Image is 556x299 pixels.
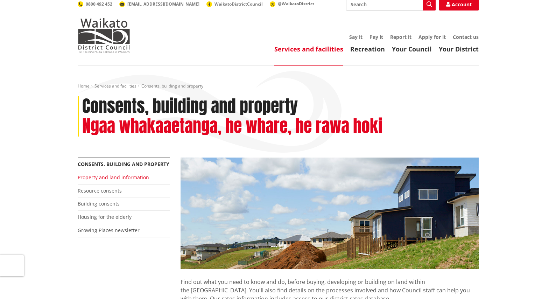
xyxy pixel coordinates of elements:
a: 0800 492 452 [78,1,112,7]
a: Consents, building and property [78,161,169,167]
h2: Ngaa whakaaetanga, he whare, he rawa hoki [82,116,382,137]
iframe: Messenger Launcher [524,270,549,295]
span: [EMAIL_ADDRESS][DOMAIN_NAME] [127,1,199,7]
a: Home [78,83,90,89]
a: Resource consents [78,187,122,194]
a: Your Council [392,45,432,53]
a: Apply for it [418,34,446,40]
a: Growing Places newsletter [78,227,140,234]
a: Recreation [350,45,385,53]
img: Waikato District Council - Te Kaunihera aa Takiwaa o Waikato [78,18,130,53]
a: Say it [349,34,363,40]
span: @WaikatoDistrict [278,1,314,7]
a: [EMAIL_ADDRESS][DOMAIN_NAME] [119,1,199,7]
a: Report it [390,34,411,40]
a: Housing for the elderly [78,214,132,220]
a: Property and land information [78,174,149,181]
a: Pay it [370,34,383,40]
a: WaikatoDistrictCouncil [206,1,263,7]
span: 0800 492 452 [86,1,112,7]
a: Your District [439,45,479,53]
a: Services and facilities [94,83,136,89]
span: WaikatoDistrictCouncil [214,1,263,7]
span: Consents, building and property [141,83,203,89]
a: Contact us [453,34,479,40]
img: Land-and-property-landscape [181,158,479,270]
nav: breadcrumb [78,83,479,89]
a: Services and facilities [274,45,343,53]
h1: Consents, building and property [82,96,298,117]
a: Building consents [78,200,120,207]
a: @WaikatoDistrict [270,1,314,7]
